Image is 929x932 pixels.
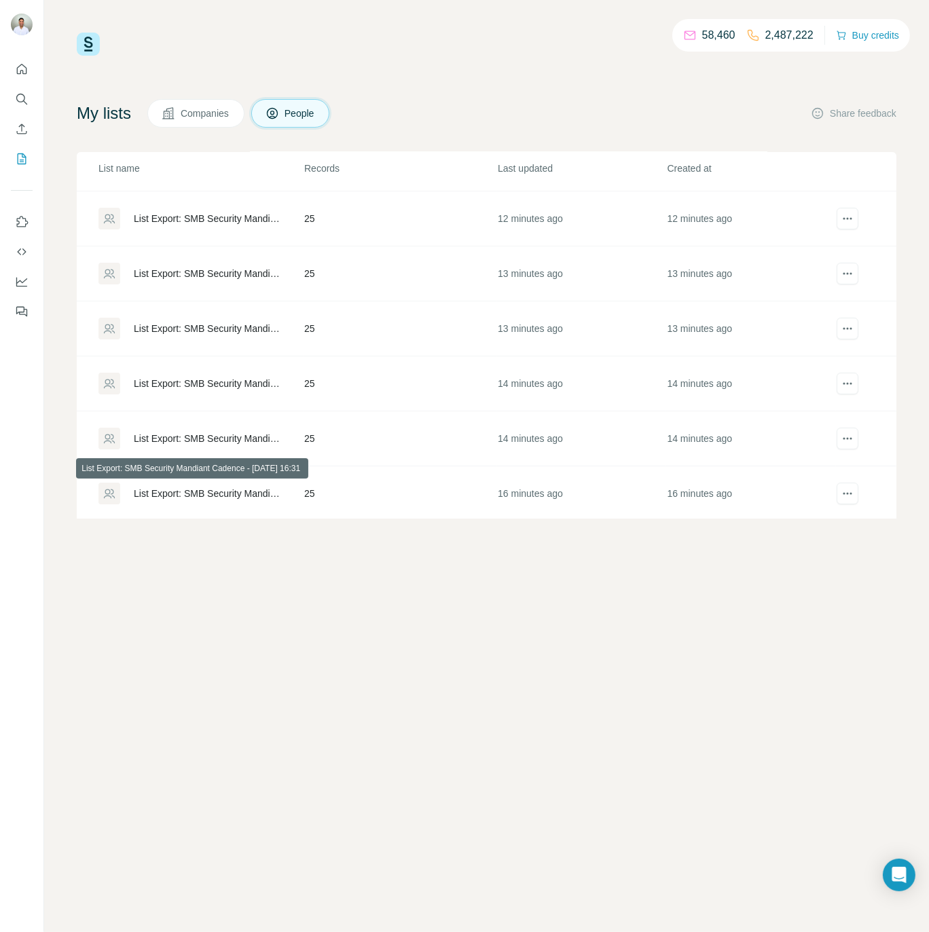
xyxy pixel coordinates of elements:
p: Last updated [498,162,666,175]
button: Enrich CSV [11,117,33,141]
button: Search [11,87,33,111]
h4: My lists [77,102,131,124]
td: 14 minutes ago [497,356,666,411]
div: List Export: SMB Security Mandiant Cadence - [DATE] 16:34 [134,212,281,225]
button: actions [837,428,858,449]
img: Avatar [11,14,33,35]
div: Open Intercom Messenger [883,859,915,891]
td: 16 minutes ago [666,466,835,521]
td: 25 [304,301,497,356]
button: My lists [11,147,33,171]
button: Dashboard [11,269,33,294]
button: actions [837,483,858,504]
td: 16 minutes ago [497,466,666,521]
button: Quick start [11,57,33,81]
div: List Export: SMB Security Mandiant Cadence - [DATE] 16:34 [134,322,281,335]
div: List Export: SMB Security Mandiant Cadence - [DATE] 16:33 [134,377,281,390]
button: Use Surfe on LinkedIn [11,210,33,234]
p: List name [98,162,303,175]
button: Use Surfe API [11,240,33,264]
td: 25 [304,246,497,301]
td: 25 [304,356,497,411]
button: Buy credits [836,26,899,45]
td: 25 [304,466,497,521]
span: People [285,107,316,120]
td: 13 minutes ago [666,301,835,356]
button: actions [837,318,858,339]
button: actions [837,263,858,284]
td: 12 minutes ago [497,191,666,246]
td: 14 minutes ago [666,356,835,411]
td: 13 minutes ago [497,301,666,356]
button: Share feedback [811,107,896,120]
td: 25 [304,191,497,246]
button: actions [837,373,858,394]
div: List Export: SMB Security Mandiant Cadence - [DATE] 16:32 [134,432,281,445]
td: 14 minutes ago [666,411,835,466]
td: 25 [304,411,497,466]
p: Records [304,162,496,175]
img: Surfe Logo [77,33,100,56]
td: 13 minutes ago [497,246,666,301]
span: Companies [181,107,230,120]
div: List Export: SMB Security Mandiant Cadence - [DATE] 16:31 [134,487,281,500]
p: Created at [667,162,835,175]
p: 2,487,222 [765,27,814,43]
td: 13 minutes ago [666,246,835,301]
div: List Export: SMB Security Mandiant Cadence - [DATE] 16:34 [134,267,281,280]
td: 12 minutes ago [666,191,835,246]
button: actions [837,208,858,229]
p: 58,460 [702,27,735,43]
button: Feedback [11,299,33,324]
td: 14 minutes ago [497,411,666,466]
